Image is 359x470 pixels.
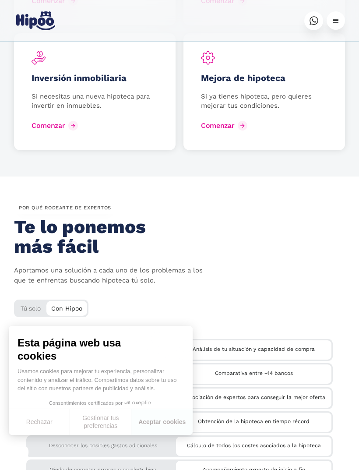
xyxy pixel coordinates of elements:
a: Comenzar [32,119,80,133]
div: menu [327,11,345,30]
div: Con Hipoo [46,301,87,314]
div: Comenzar [32,121,65,130]
p: Si necesitas una nueva hipoteca para invertir en inmuebles. [32,92,158,110]
p: Si ya tienes hipoteca, pero quieres mejorar tus condiciones. [201,92,327,110]
h5: Mejora de hipoteca [201,73,285,84]
a: home [14,8,57,34]
div: Análisis de tu situación y capacidad de compra [176,340,331,355]
div: Cálculo de todos los costes asociados a la hipoteca [176,437,331,451]
div: Negociación de expertos para conseguir la mejor oferta [176,389,331,403]
div: Comenzar [201,121,234,130]
h2: Te lo ponemos más fácil [14,217,181,256]
a: Comenzar [201,119,250,133]
div: Desconocer los posibles gastos adicionales [26,435,179,451]
div: Comparativa entre +14 bancos [176,364,331,379]
div: Obtención de la hipoteca en tiempo récord [176,413,331,427]
div: por QUÉ rodearte de expertos [14,203,116,214]
p: Aportamos una solución a cada uno de los problemas a los que te enfrentas buscando hipoteca tú solo. [14,265,211,285]
div: Tú solo [14,300,88,314]
h5: Inversión inmobiliaria [32,73,127,84]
